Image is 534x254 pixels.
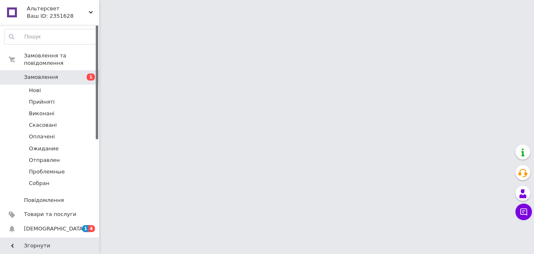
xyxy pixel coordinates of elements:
span: 1 [87,74,95,81]
span: Скасовані [29,121,57,129]
span: Замовлення [24,74,58,81]
div: Ваш ID: 2351628 [27,12,99,20]
span: 1 [82,225,89,232]
span: Проблемные [29,168,65,176]
span: Собран [29,180,50,187]
span: Оплачені [29,133,55,140]
span: Нові [29,87,41,94]
span: Замовлення та повідомлення [24,52,99,67]
span: Альтерсвет [27,5,89,12]
input: Пошук [5,29,97,44]
span: Ожидание [29,145,59,152]
span: [DEMOGRAPHIC_DATA] [24,225,85,233]
span: Повідомлення [24,197,64,204]
span: 4 [88,225,95,232]
span: Отправлен [29,157,60,164]
span: Товари та послуги [24,211,76,218]
button: Чат з покупцем [515,204,532,220]
span: Прийняті [29,98,54,106]
span: Виконані [29,110,54,117]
